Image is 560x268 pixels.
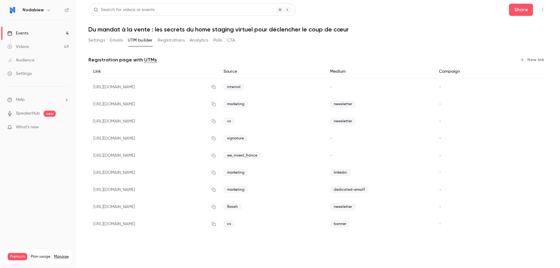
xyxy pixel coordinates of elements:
span: dedicated-email1 [330,186,369,193]
span: - [439,136,441,141]
span: marketing [223,186,248,193]
span: new [44,111,56,117]
span: - [439,102,441,106]
span: newsletter [330,203,356,211]
div: Videos [7,44,29,50]
span: cs [223,118,235,125]
div: [URL][DOMAIN_NAME] [88,130,219,147]
div: [URL][DOMAIN_NAME] [88,113,219,130]
span: - [330,85,332,89]
div: Medium [325,65,434,79]
button: Settings [88,35,105,45]
span: cs [223,220,235,228]
div: [URL][DOMAIN_NAME] [88,79,219,96]
span: Premium [8,253,27,260]
span: - [439,85,441,89]
span: linkedin [330,169,351,176]
span: - [439,171,441,175]
h6: Nodalview [23,7,44,13]
span: - [439,119,441,123]
span: marketing [223,169,248,176]
div: [URL][DOMAIN_NAME] [88,147,219,164]
a: UTMs [144,56,157,64]
button: UTM builder [128,35,153,45]
span: internal [223,83,244,91]
span: newsletter [330,101,356,108]
button: Registrations [158,35,185,45]
button: New link [518,55,548,65]
div: Source [219,65,325,79]
div: [URL][DOMAIN_NAME] [88,96,219,113]
div: [URL][DOMAIN_NAME] [88,198,219,215]
div: Search for videos or events [94,7,155,13]
a: Manage [54,254,69,259]
div: Settings [7,71,32,77]
span: signature [223,135,248,142]
li: help-dropdown-opener [7,97,69,103]
a: SpeakerHub [16,110,40,117]
span: - [330,136,332,141]
h1: Du mandat à la vente : les secrets du home staging virtuel pour déclencher le coup de cœur [88,26,548,33]
span: What's new [16,124,39,130]
button: CTA [227,35,235,45]
img: Nodalview [8,5,17,15]
div: Audience [7,57,34,63]
span: - [439,205,441,209]
span: - [439,188,441,192]
span: banner [330,220,350,228]
span: flaash [223,203,241,211]
span: marketing [223,101,248,108]
div: Link [88,65,219,79]
button: Analytics [190,35,209,45]
div: [URL][DOMAIN_NAME] [88,215,219,233]
span: - [439,222,441,226]
span: - [330,153,332,158]
span: Plan usage [31,254,50,259]
div: Events [7,30,28,36]
span: - [439,153,441,158]
iframe: Noticeable Trigger [62,125,69,130]
button: Polls [213,35,222,45]
div: [URL][DOMAIN_NAME] [88,181,219,198]
span: newsletter [330,118,356,125]
span: we_invest_france [223,152,261,159]
div: [URL][DOMAIN_NAME] [88,164,219,181]
span: Help [16,97,25,103]
button: Share [509,4,533,16]
button: Emails [110,35,123,45]
p: Registration page with [88,56,157,64]
div: Campaign [434,65,504,79]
